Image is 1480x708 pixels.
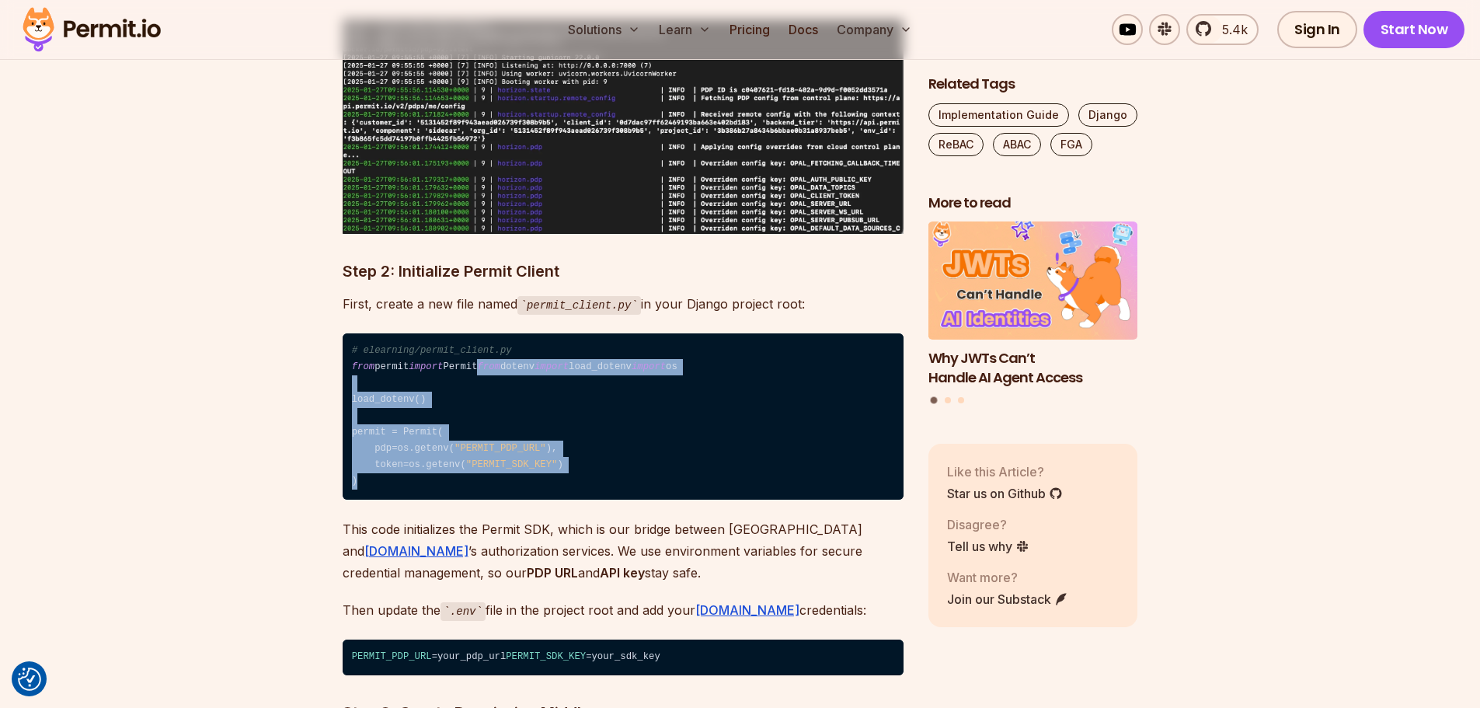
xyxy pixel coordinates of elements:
[352,361,374,372] span: from
[1186,14,1259,45] a: 5.4k
[1363,11,1465,48] a: Start Now
[517,296,641,315] code: permit_client.py
[1213,20,1248,39] span: 5.4k
[454,443,546,454] span: "PERMIT_PDP_URL"
[343,259,904,284] h3: Step 2: Initialize Permit Client
[947,590,1068,609] a: Join our Substack
[928,222,1138,340] img: Why JWTs Can’t Handle AI Agent Access
[632,361,666,372] span: import
[352,345,512,356] span: # elearning/permit_client.py
[1277,11,1357,48] a: Sign In
[1078,103,1137,127] a: Django
[947,462,1063,481] p: Like this Article?
[947,537,1029,556] a: Tell us why
[782,14,824,45] a: Docs
[723,14,776,45] a: Pricing
[695,602,799,618] a: [DOMAIN_NAME]
[535,361,569,372] span: import
[831,14,918,45] button: Company
[409,361,443,372] span: import
[343,333,904,500] code: permit Permit dotenv load_dotenv os load_dotenv() permit = Permit( pdp=os.getenv( ), token=os.get...
[928,222,1138,406] div: Posts
[16,3,168,56] img: Permit logo
[993,133,1041,156] a: ABAC
[928,103,1069,127] a: Implementation Guide
[343,293,904,316] p: First, create a new file named in your Django project root:
[343,19,904,234] img: image.png
[343,518,904,584] p: This code initializes the Permit SDK, which is our bridge between [GEOGRAPHIC_DATA] and ’s author...
[1050,133,1092,156] a: FGA
[441,602,486,621] code: .env
[947,484,1063,503] a: Star us on Github
[928,349,1138,388] h3: Why JWTs Can’t Handle AI Agent Access
[928,75,1138,94] h2: Related Tags
[600,565,645,581] strong: API key
[945,398,951,404] button: Go to slide 2
[653,14,717,45] button: Learn
[18,668,41,691] button: Consent Preferences
[477,361,500,372] span: from
[958,398,964,404] button: Go to slide 3
[928,222,1138,388] a: Why JWTs Can’t Handle AI Agent AccessWhy JWTs Can’t Handle AI Agent Access
[466,459,558,470] span: "PERMIT_SDK_KEY"
[18,668,41,691] img: Revisit consent button
[364,543,468,559] a: [DOMAIN_NAME]
[928,222,1138,388] li: 1 of 3
[947,568,1068,587] p: Want more?
[928,133,984,156] a: ReBAC
[947,515,1029,534] p: Disagree?
[928,194,1138,213] h2: More to read
[343,640,904,675] code: =your_pdp_url =your_sdk_key
[931,397,938,404] button: Go to slide 1
[506,651,586,662] span: PERMIT_SDK_KEY
[343,599,904,622] p: Then update the file in the project root and add your credentials:
[527,565,578,581] strong: PDP URL
[352,651,432,662] span: PERMIT_PDP_URL
[562,14,646,45] button: Solutions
